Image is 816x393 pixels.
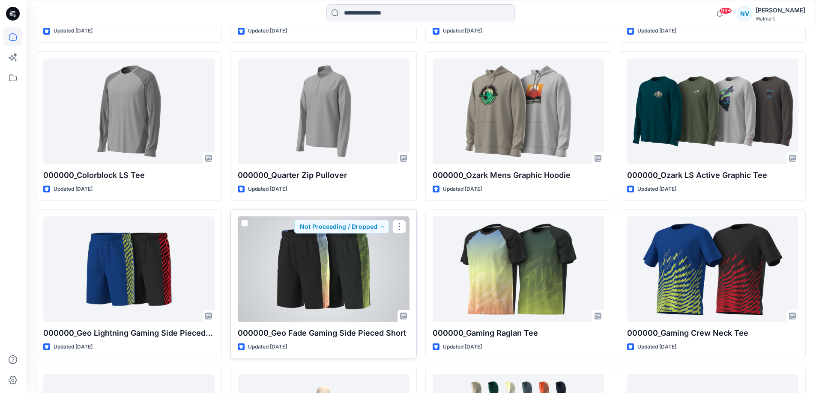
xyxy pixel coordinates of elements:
p: Updated [DATE] [443,27,482,35]
p: Updated [DATE] [54,27,93,35]
a: 000000_Ozark LS Active Graphic Tee [627,59,798,164]
a: 000000_Geo Lightning Gaming Side Pieced Short [43,216,215,322]
a: 000000_Geo Fade Gaming Side Pieced Short [238,216,409,322]
p: Updated [DATE] [443,185,482,194]
p: 000000_Gaming Raglan Tee [433,327,604,339]
a: 000000_Colorblock LS Tee [43,59,215,164]
p: Updated [DATE] [637,343,676,352]
p: 000000_Ozark Mens Graphic Hoodie [433,169,604,181]
p: Updated [DATE] [54,185,93,194]
p: Updated [DATE] [637,27,676,35]
p: Updated [DATE] [443,343,482,352]
div: Walmart [756,15,805,22]
p: Updated [DATE] [248,343,287,352]
p: Updated [DATE] [248,185,287,194]
p: Updated [DATE] [637,185,676,194]
a: 000000_Ozark Mens Graphic Hoodie [433,59,604,164]
p: 000000_Geo Fade Gaming Side Pieced Short [238,327,409,339]
div: [PERSON_NAME] [756,5,805,15]
p: Updated [DATE] [54,343,93,352]
p: 000000_Quarter Zip Pullover [238,169,409,181]
p: 000000_Gaming Crew Neck Tee [627,327,798,339]
a: 000000_Gaming Crew Neck Tee [627,216,798,322]
div: NV [737,6,752,21]
span: 99+ [719,7,732,14]
p: 000000_Colorblock LS Tee [43,169,215,181]
p: 000000_Geo Lightning Gaming Side Pieced Short [43,327,215,339]
p: 000000_Ozark LS Active Graphic Tee [627,169,798,181]
a: 000000_Gaming Raglan Tee [433,216,604,322]
p: Updated [DATE] [248,27,287,35]
a: 000000_Quarter Zip Pullover [238,59,409,164]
